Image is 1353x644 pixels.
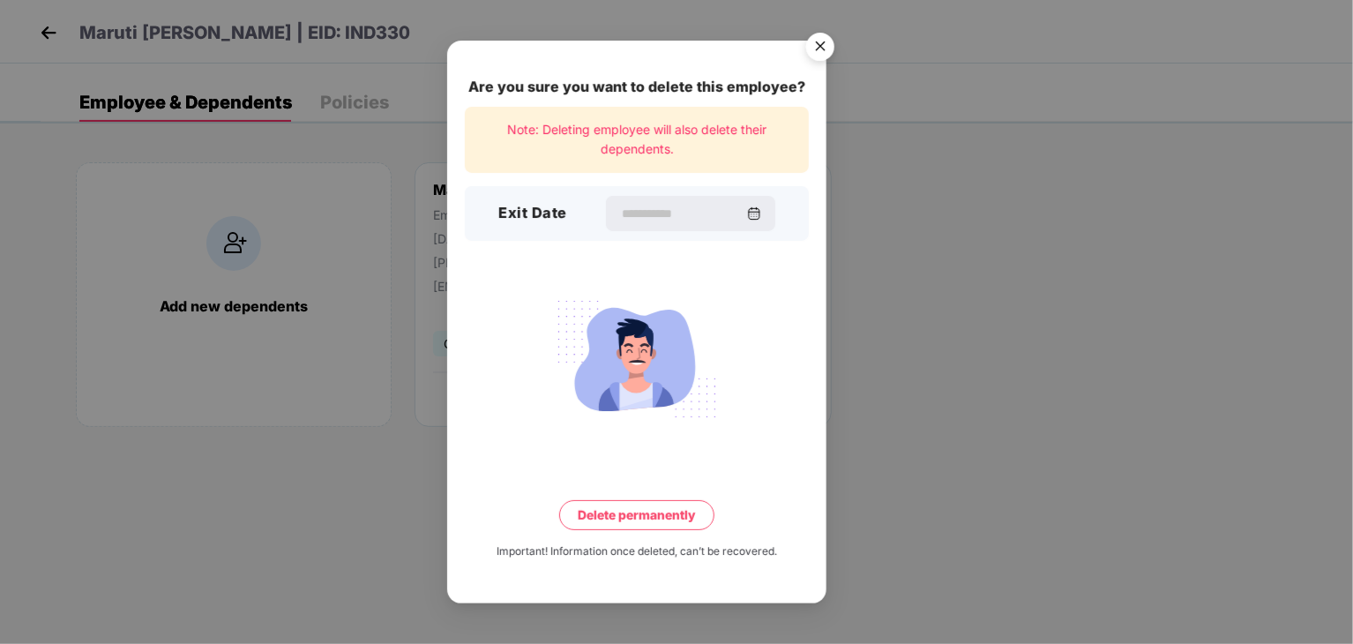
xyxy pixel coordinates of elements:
div: Note: Deleting employee will also delete their dependents. [465,107,809,173]
img: svg+xml;base64,PHN2ZyB4bWxucz0iaHR0cDovL3d3dy53My5vcmcvMjAwMC9zdmciIHdpZHRoPSIyMjQiIGhlaWdodD0iMT... [538,289,736,427]
h3: Exit Date [498,202,567,225]
button: Close [796,24,843,71]
button: Delete permanently [559,499,714,529]
img: svg+xml;base64,PHN2ZyBpZD0iQ2FsZW5kYXItMzJ4MzIiIHhtbG5zPSJodHRwOi8vd3d3LnczLm9yZy8yMDAwL3N2ZyIgd2... [747,206,761,221]
div: Are you sure you want to delete this employee? [465,76,809,98]
img: svg+xml;base64,PHN2ZyB4bWxucz0iaHR0cDovL3d3dy53My5vcmcvMjAwMC9zdmciIHdpZHRoPSI1NiIgaGVpZ2h0PSI1Ni... [796,24,845,73]
div: Important! Information once deleted, can’t be recovered. [497,543,777,559]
